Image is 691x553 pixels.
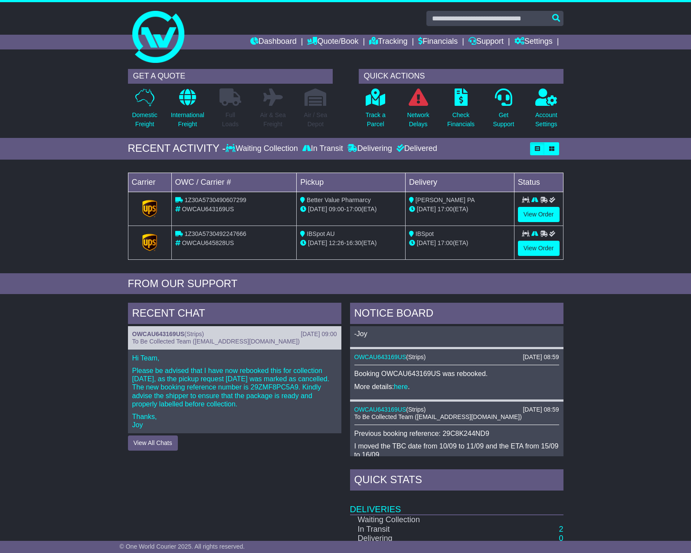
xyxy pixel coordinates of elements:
p: Account Settings [535,111,557,129]
div: GET A QUOTE [128,69,333,84]
a: 0 [559,534,563,543]
p: Please be advised that I have now rebooked this for collection [DATE], as the pickup request [DAT... [132,366,337,408]
div: (ETA) [409,205,511,214]
p: Air & Sea Freight [260,111,286,129]
span: 1Z30A5730492247666 [184,230,246,237]
a: OWCAU643169US [132,330,185,337]
span: Strips [408,353,424,360]
span: [PERSON_NAME] PA [416,196,475,203]
td: Delivering [350,534,505,543]
span: [DATE] [308,206,327,213]
p: -Joy [354,330,559,338]
p: Hi Team, [132,354,337,362]
a: OWCAU643169US [354,406,406,413]
a: Tracking [369,35,407,49]
div: ( ) [354,353,559,361]
a: Settings [514,35,553,49]
div: FROM OUR SUPPORT [128,278,563,290]
span: 12:26 [329,239,344,246]
span: To Be Collected Team ([EMAIL_ADDRESS][DOMAIN_NAME]) [132,338,300,345]
a: Track aParcel [365,88,386,134]
p: Get Support [493,111,514,129]
a: Quote/Book [307,35,358,49]
p: Booking OWCAU643169US was rebooked. [354,370,559,378]
p: I moved the TBC date from 10/09 to 11/09 and the ETA from 15/09 to 16/09. [354,442,559,458]
div: [DATE] 08:59 [523,353,559,361]
p: Previous booking reference: 29C8K244ND9 [354,429,559,438]
div: RECENT CHAT [128,303,341,326]
div: NOTICE BOARD [350,303,563,326]
a: InternationalFreight [170,88,205,134]
p: Air / Sea Depot [304,111,327,129]
div: Waiting Collection [226,144,300,154]
div: (ETA) [409,239,511,248]
img: GetCarrierServiceLogo [142,200,157,217]
span: 1Z30A5730490607299 [184,196,246,203]
a: AccountSettings [535,88,558,134]
span: Strips [408,406,424,413]
a: GetSupport [492,88,514,134]
div: QUICK ACTIONS [359,69,563,84]
p: Domestic Freight [132,111,157,129]
td: Status [514,173,563,192]
a: here [394,383,408,390]
button: View All Chats [128,435,178,451]
span: 17:00 [346,206,361,213]
td: In Transit [350,525,505,534]
a: 2 [559,525,563,533]
a: Dashboard [250,35,297,49]
div: [DATE] 08:59 [523,406,559,413]
a: OWCAU643169US [354,353,406,360]
p: Track a Parcel [366,111,386,129]
span: 09:00 [329,206,344,213]
div: - (ETA) [300,205,402,214]
span: OWCAU643169US [182,206,234,213]
span: Better Value Pharmarcy [307,196,371,203]
span: To Be Collected Team ([EMAIL_ADDRESS][DOMAIN_NAME]) [354,413,522,420]
div: - (ETA) [300,239,402,248]
p: Full Loads [219,111,241,129]
div: Delivered [394,144,437,154]
span: [DATE] [417,239,436,246]
td: Deliveries [350,493,563,515]
td: Carrier [128,173,171,192]
div: RECENT ACTIVITY - [128,142,226,155]
div: [DATE] 09:00 [301,330,337,338]
p: Check Financials [447,111,475,129]
span: IBSpot AU [307,230,335,237]
td: Delivery [405,173,514,192]
span: Strips [187,330,202,337]
td: Pickup [297,173,406,192]
img: GetCarrierServiceLogo [142,234,157,251]
p: Thanks, Joy [132,412,337,429]
span: OWCAU645828US [182,239,234,246]
span: [DATE] [308,239,327,246]
span: [DATE] [417,206,436,213]
div: Delivering [345,144,394,154]
td: OWC / Carrier # [171,173,297,192]
div: ( ) [354,406,559,413]
span: 17:00 [438,206,453,213]
td: Waiting Collection [350,515,505,525]
span: 16:30 [346,239,361,246]
p: More details: . [354,383,559,391]
p: International Freight [171,111,204,129]
a: View Order [518,207,560,222]
a: DomesticFreight [131,88,157,134]
span: IBSpot [416,230,434,237]
a: Financials [418,35,458,49]
div: In Transit [300,144,345,154]
a: View Order [518,241,560,256]
span: © One World Courier 2025. All rights reserved. [120,543,245,550]
p: Network Delays [407,111,429,129]
a: CheckFinancials [447,88,475,134]
span: 17:00 [438,239,453,246]
a: NetworkDelays [406,88,429,134]
div: ( ) [132,330,337,338]
div: Quick Stats [350,469,563,493]
a: Support [468,35,504,49]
